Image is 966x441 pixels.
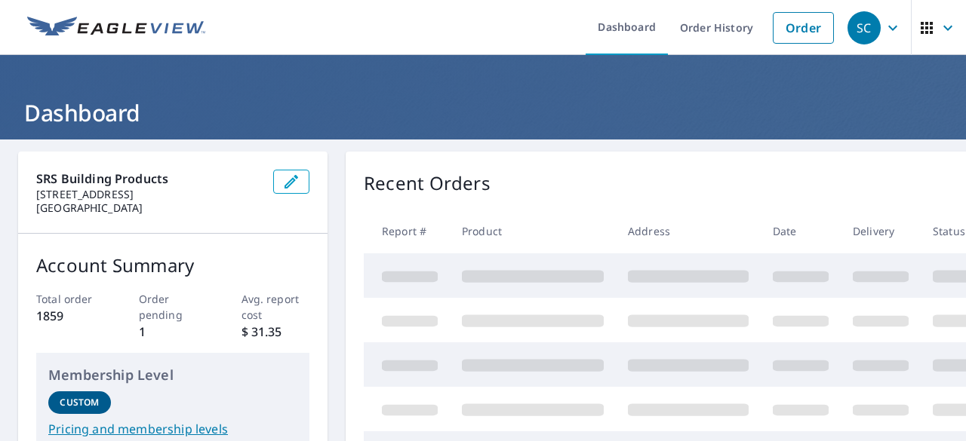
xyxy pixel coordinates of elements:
th: Address [616,209,761,253]
p: [GEOGRAPHIC_DATA] [36,201,261,215]
p: [STREET_ADDRESS] [36,188,261,201]
p: Custom [60,396,99,409]
div: SC [848,11,881,44]
a: Order [773,12,834,44]
th: Delivery [841,209,921,253]
p: Avg. report cost [241,291,310,323]
a: Pricing and membership levels [48,420,297,438]
p: SRS Building Products [36,170,261,188]
th: Report # [364,209,450,253]
p: Membership Level [48,365,297,385]
p: Order pending [139,291,208,323]
p: 1859 [36,307,105,325]
img: EV Logo [27,17,205,39]
p: $ 31.35 [241,323,310,341]
th: Product [450,209,616,253]
th: Date [761,209,841,253]
p: 1 [139,323,208,341]
p: Account Summary [36,252,309,279]
p: Recent Orders [364,170,491,197]
h1: Dashboard [18,97,948,128]
p: Total order [36,291,105,307]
